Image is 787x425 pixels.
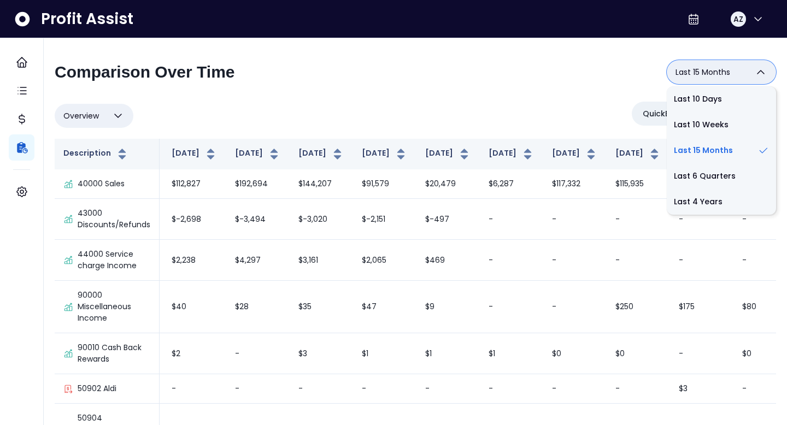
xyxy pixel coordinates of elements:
p: 44000 Service charge Income [78,249,150,271]
td: - [543,281,607,333]
td: $112,827 [163,169,226,199]
li: Last 10 Weeks [667,112,776,138]
td: - [480,374,543,404]
td: $469 [416,240,480,281]
td: - [353,374,416,404]
li: Last 6 Quarters [667,163,776,189]
button: [DATE] [362,147,408,161]
td: - [607,199,670,240]
td: - [480,199,543,240]
td: $0 [543,333,607,374]
li: Last 4 Years [667,189,776,215]
td: $2 [163,333,226,374]
td: $4,297 [226,240,290,281]
td: - [607,374,670,404]
td: $1 [416,333,480,374]
td: $144,207 [290,169,353,199]
td: $-497 [416,199,480,240]
td: $3 [290,333,353,374]
td: - [543,374,607,404]
p: QuickBooks Online [643,108,715,120]
p: 90010 Cash Back Rewards [78,342,150,365]
td: $47 [353,281,416,333]
button: [DATE] [172,147,218,161]
span: AZ [733,14,743,25]
p: 50902 Aldi [78,383,116,394]
td: $35 [290,281,353,333]
td: - [163,374,226,404]
td: $175 [670,281,733,333]
p: 40000 Sales [78,178,125,190]
td: $0 [607,333,670,374]
span: Profit Assist [41,9,133,29]
td: $-3,494 [226,199,290,240]
td: - [416,374,480,404]
td: - [226,333,290,374]
td: - [670,333,733,374]
li: Last 10 Days [667,86,776,112]
td: - [543,240,607,281]
td: - [670,199,733,240]
p: 90000 Miscellaneous Income [78,290,150,324]
td: $1 [480,333,543,374]
button: [DATE] [552,147,598,161]
p: 43000 Discounts/Refunds [78,208,150,231]
td: $6,287 [480,169,543,199]
td: $28 [226,281,290,333]
button: [DATE] [425,147,471,161]
td: - [480,240,543,281]
td: $117,332 [543,169,607,199]
td: $-3,020 [290,199,353,240]
td: - [670,240,733,281]
td: $91,579 [353,169,416,199]
td: $3,161 [290,240,353,281]
h2: Comparison Over Time [55,62,235,82]
button: [DATE] [298,147,344,161]
td: $250 [607,281,670,333]
td: $20,479 [416,169,480,199]
td: $40 [163,281,226,333]
td: $192,694 [226,169,290,199]
td: $3 [670,374,733,404]
td: $-2,698 [163,199,226,240]
td: $2,065 [353,240,416,281]
td: $115,935 [607,169,670,199]
span: Overview [63,109,99,122]
button: [DATE] [235,147,281,161]
button: Description [63,147,129,161]
span: Last 15 Months [676,66,730,79]
td: - [226,374,290,404]
td: $-2,151 [353,199,416,240]
td: - [543,199,607,240]
td: $9 [416,281,480,333]
td: $1 [353,333,416,374]
td: $2,238 [163,240,226,281]
button: [DATE] [489,147,535,161]
td: - [290,374,353,404]
td: - [607,240,670,281]
button: [DATE] [615,147,661,161]
li: Last 15 Months [667,138,776,163]
td: - [480,281,543,333]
